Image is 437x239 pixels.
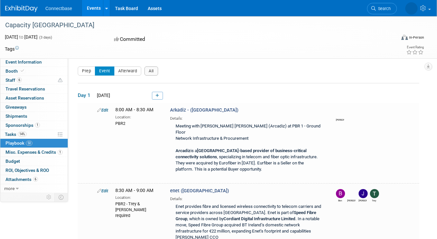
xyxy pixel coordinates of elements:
[347,189,370,196] img: John Giblin
[6,114,27,119] span: Shipments
[6,86,45,91] span: Travel Reservations
[17,78,22,82] span: 6
[0,130,68,139] a: Tasks14%
[78,66,95,76] button: Prep
[55,193,68,201] td: Toggle Event Tabs
[0,85,68,93] a: Travel Reservations
[6,140,32,146] span: Playbook
[224,216,295,221] b: Cordiant Digital Infrastructure Limited
[6,149,63,155] span: Misc. Expenses & Credits
[6,123,40,128] span: Sponsorships
[336,198,344,202] div: Ben Edmond
[45,6,72,11] span: Connectbase
[97,108,108,113] a: Edit
[6,78,22,83] span: Staff
[176,148,306,159] b: [GEOGRAPHIC_DATA]-based provider of business-critical connectivity solutions
[0,67,68,76] a: Booth
[115,114,160,120] div: Location:
[18,34,24,40] span: to
[112,34,245,45] div: Committed
[58,150,63,155] span: 1
[176,148,190,153] b: Arcadiz
[0,103,68,112] a: Giveaways
[43,193,55,201] td: Personalize Event Tab Strip
[115,194,160,200] div: Location:
[5,46,19,52] td: Tags
[144,66,158,76] button: All
[347,196,355,200] div: John Giblin
[170,121,325,175] div: Meeting with [PERSON_NAME] [PERSON_NAME] (Arcadiz) at PBR 1 - Ground Floor Network Infrastructure...
[406,46,424,49] div: Event Rating
[6,59,42,65] span: Event Information
[5,6,38,12] img: ExhibitDay
[0,76,68,85] a: Staff6
[35,123,40,127] span: 1
[0,121,68,130] a: Sponsorships1
[21,69,24,73] i: Booth reservation complete
[115,107,154,113] span: 8:00 AM - 8:30 AM
[6,177,38,182] span: Attachments
[95,93,110,98] span: [DATE]
[170,114,325,121] div: Details:
[4,186,15,191] span: more
[170,107,238,113] span: Arkadiz - ([GEOGRAPHIC_DATA])
[362,34,424,43] div: Event Format
[350,3,380,14] a: Search
[0,157,68,166] a: Budget
[6,159,20,164] span: Budget
[6,68,25,74] span: Booth
[26,141,32,146] span: 50
[0,139,68,148] a: Playbook50
[336,115,344,120] div: John Giblin
[370,198,378,202] div: Trey Willis
[115,188,154,193] span: 8:30 AM - 9:00 AM
[359,189,368,198] img: James Grant
[370,189,379,198] img: Trey Willis
[58,78,63,83] span: Potential Scheduling Conflict -- at least one attendee is tagged in another overlapping event.
[359,6,374,11] span: Search
[336,189,345,198] img: Ben Edmond
[97,188,108,193] a: Edit
[6,95,44,101] span: Asset Reservations
[0,112,68,121] a: Shipments
[6,104,27,110] span: Giveaways
[170,194,325,202] div: Details:
[0,184,68,193] a: more
[78,92,94,99] span: Day 1
[115,200,160,219] div: PBR2 - Trey & [PERSON_NAME] required
[0,175,68,184] a: Attachments6
[115,120,160,126] div: PBR2
[5,132,27,137] span: Tasks
[170,188,229,194] span: enet ([GEOGRAPHIC_DATA])
[6,168,49,173] span: ROI, Objectives & ROO
[33,177,38,182] span: 6
[0,148,68,157] a: Misc. Expenses & Credits1
[39,35,52,40] span: (3 days)
[5,34,38,40] span: [DATE] [DATE]
[95,66,114,76] button: Event
[336,109,359,115] img: John Giblin
[0,166,68,175] a: ROI, Objectives & ROO
[0,58,68,66] a: Event Information
[18,132,27,137] span: 14%
[114,66,142,76] button: Afterward
[3,19,388,31] div: Capacity [GEOGRAPHIC_DATA]
[388,4,418,11] img: John Giblin
[359,198,367,202] div: James Grant
[0,94,68,102] a: Asset Reservations
[401,35,408,40] img: Format-Inperson.png
[409,35,424,40] div: In-Person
